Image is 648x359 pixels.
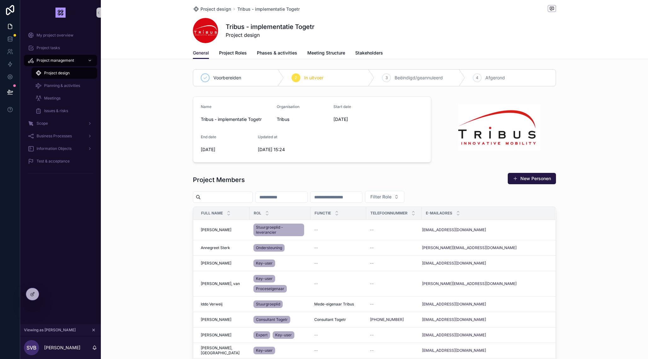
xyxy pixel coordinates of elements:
a: [PERSON_NAME][EMAIL_ADDRESS][DOMAIN_NAME] [422,281,547,286]
a: [PERSON_NAME] [201,261,246,266]
span: Information Objects [37,146,72,151]
a: -- [370,333,418,338]
span: Viewing as [PERSON_NAME] [24,328,76,333]
a: Stuurgroeplid [253,299,307,309]
h1: Tribus - implementatie Togetr [226,22,315,31]
span: [PERSON_NAME], [GEOGRAPHIC_DATA] [201,345,246,356]
span: [PERSON_NAME] [201,317,231,322]
span: Proceseigenaar [256,286,284,291]
button: Select Button [365,191,404,203]
span: Iddo Verweij [201,302,223,307]
a: My project overview [24,30,97,41]
span: Project design [44,71,70,76]
a: Ondersteuning [253,243,307,253]
span: Stakeholders [355,50,383,56]
span: Consultant Togetr [314,317,346,322]
span: [DATE] 15:24 [258,146,310,153]
a: Stakeholders [355,47,383,60]
span: Key-user [256,348,273,353]
span: Ondersteuning [256,245,282,250]
a: ExpertKey-user [253,330,307,340]
span: Project tasks [37,45,60,50]
a: [EMAIL_ADDRESS][DOMAIN_NAME] [422,302,486,307]
a: [EMAIL_ADDRESS][DOMAIN_NAME] [422,317,486,322]
a: [PERSON_NAME][EMAIL_ADDRESS][DOMAIN_NAME] [422,245,517,250]
a: [PHONE_NUMBER] [370,317,404,322]
span: Meetings [44,96,61,101]
span: 2 [295,75,297,80]
span: Test & acceptance [37,159,70,164]
a: -- [370,348,418,353]
button: New Personen [508,173,556,184]
a: Stuurgroeplid - leverancier [253,222,307,237]
span: Project management [37,58,74,63]
span: Meeting Structure [307,50,345,56]
span: -- [370,245,374,250]
span: Project design [226,31,315,39]
a: Consultant Togetr [253,316,290,323]
span: Telefoonnummer [370,211,408,216]
a: Iddo Verweij [201,302,246,307]
span: [PERSON_NAME] [201,227,231,232]
span: Stuurgroeplid - leverancier [256,225,302,235]
span: Filter Role [370,194,391,200]
a: [EMAIL_ADDRESS][DOMAIN_NAME] [422,261,486,266]
a: [EMAIL_ADDRESS][DOMAIN_NAME] [422,302,547,307]
span: Mede-eigenaar Tribus [314,302,354,307]
a: [EMAIL_ADDRESS][DOMAIN_NAME] [422,348,547,353]
span: Business Processes [37,134,72,139]
span: Key-user [275,333,292,338]
span: Tribus - implementatie Togetr [237,6,300,12]
span: -- [314,227,318,232]
span: -- [314,281,318,286]
span: Full name [201,211,223,216]
a: Scope [24,118,97,129]
span: Tribus - implementatie Togetr [201,116,272,123]
span: My project overview [37,33,73,38]
span: Annegreet Sterk [201,245,230,250]
span: 4 [476,75,478,80]
img: App logo [55,8,66,18]
span: -- [370,281,374,286]
span: General [193,50,209,56]
a: -- [314,227,362,232]
span: [PERSON_NAME] [201,261,231,266]
a: -- [314,348,362,353]
span: -- [314,348,318,353]
span: [PERSON_NAME] [201,333,231,338]
a: General [193,47,209,59]
span: Voorbereiden [213,75,241,81]
a: Key-user [253,258,307,268]
a: [PERSON_NAME] [201,333,246,338]
span: -- [314,261,318,266]
span: Organisation [277,104,299,109]
span: Scope [37,121,48,126]
a: [PERSON_NAME][EMAIL_ADDRESS][DOMAIN_NAME] [422,281,517,286]
a: -- [370,227,418,232]
span: Issues & risks [44,108,68,113]
a: -- [370,281,418,286]
span: Rol [254,211,261,216]
span: In uitvoer [304,75,323,81]
a: -- [314,281,362,286]
span: -- [370,348,374,353]
a: Mede-eigenaar Tribus [314,302,362,307]
a: [EMAIL_ADDRESS][DOMAIN_NAME] [422,317,547,322]
a: Key-userProceseigenaar [253,274,307,294]
a: Key-user [253,275,275,282]
a: -- [314,245,362,250]
a: Consultant Togetr [314,317,362,322]
a: Project management [24,55,97,66]
span: -- [370,302,374,307]
span: SvB [26,344,37,351]
span: Planning & activities [44,83,80,88]
a: [PERSON_NAME], van [201,281,246,286]
a: [EMAIL_ADDRESS][DOMAIN_NAME] [422,348,486,353]
span: Functie [315,211,331,216]
a: [EMAIL_ADDRESS][DOMAIN_NAME] [422,333,486,338]
a: -- [370,261,418,266]
a: Proceseigenaar [253,285,287,293]
a: Meeting Structure [307,47,345,60]
a: Stuurgroeplid [253,300,283,308]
